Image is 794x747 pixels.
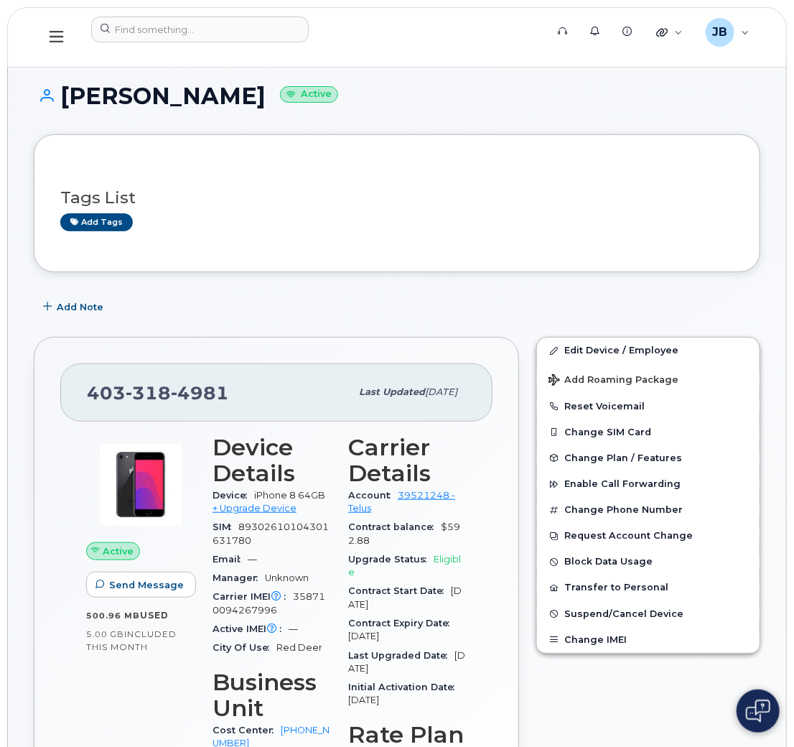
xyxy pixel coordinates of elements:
[86,572,196,598] button: Send Message
[746,700,770,723] img: Open chat
[212,490,254,501] span: Device
[537,523,760,549] button: Request Account Change
[109,578,184,592] span: Send Message
[60,189,734,207] h3: Tags List
[537,419,760,445] button: Change SIM Card
[103,544,134,558] span: Active
[348,521,441,532] span: Contract balance
[98,442,184,528] img: image20231002-3703462-bzhi73.jpeg
[280,86,338,103] small: Active
[86,629,124,639] span: 5.00 GB
[348,554,434,565] span: Upgrade Status
[348,695,379,705] span: [DATE]
[537,627,760,653] button: Change IMEI
[348,585,462,609] span: [DATE]
[212,435,331,486] h3: Device Details
[212,623,289,634] span: Active IMEI
[212,669,331,721] h3: Business Unit
[537,575,760,600] button: Transfer to Personal
[254,490,325,501] span: iPhone 8 64GB
[537,338,760,363] a: Edit Device / Employee
[276,642,322,653] span: Red Deer
[537,364,760,394] button: Add Roaming Package
[212,725,281,736] span: Cost Center
[348,618,457,628] span: Contract Expiry Date
[212,521,329,545] span: 89302610104301631780
[537,601,760,627] button: Suspend/Cancel Device
[348,650,465,674] span: [DATE]
[348,521,460,545] span: $592.88
[34,83,760,108] h1: [PERSON_NAME]
[86,611,140,621] span: 500.96 MB
[348,585,451,596] span: Contract Start Date
[359,386,425,397] span: Last updated
[212,503,296,514] a: + Upgrade Device
[564,479,681,490] span: Enable Call Forwarding
[212,591,293,602] span: Carrier IMEI
[265,572,309,583] span: Unknown
[348,435,467,486] h3: Carrier Details
[212,554,248,565] span: Email
[537,471,760,497] button: Enable Call Forwarding
[57,300,103,314] span: Add Note
[126,382,171,404] span: 318
[34,294,116,320] button: Add Note
[548,374,678,388] span: Add Roaming Package
[289,623,298,634] span: —
[348,650,454,661] span: Last Upgraded Date
[86,628,177,652] span: included this month
[564,453,682,463] span: Change Plan / Features
[140,610,169,621] span: used
[87,382,229,404] span: 403
[212,521,238,532] span: SIM
[537,394,760,419] button: Reset Voicemail
[425,386,457,397] span: [DATE]
[212,642,276,653] span: City Of Use
[537,497,760,523] button: Change Phone Number
[564,608,683,619] span: Suspend/Cancel Device
[248,554,257,565] span: —
[348,682,462,692] span: Initial Activation Date
[348,490,398,501] span: Account
[171,382,229,404] span: 4981
[60,213,133,231] a: Add tags
[212,591,325,615] span: 358710094267996
[348,490,455,514] a: 39521248 - Telus
[537,445,760,471] button: Change Plan / Features
[212,572,265,583] span: Manager
[348,631,379,641] span: [DATE]
[537,549,760,575] button: Block Data Usage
